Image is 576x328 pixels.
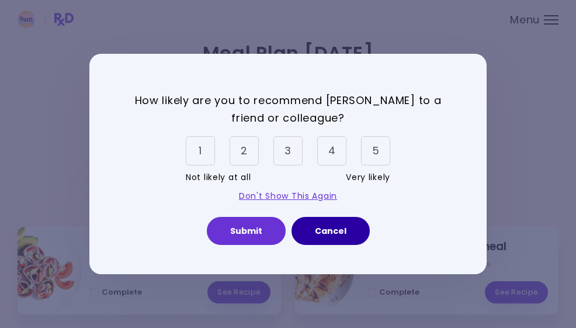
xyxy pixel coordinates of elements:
[207,217,286,245] button: Submit
[186,136,215,165] div: 1
[317,136,346,165] div: 4
[273,136,303,165] div: 3
[361,136,390,165] div: 5
[119,92,457,127] p: How likely are you to recommend [PERSON_NAME] to a friend or colleague?
[186,168,251,187] span: Not likely at all
[292,217,370,245] button: Cancel
[239,190,337,202] a: Don't Show This Again
[230,136,259,165] div: 2
[346,168,390,187] span: Very likely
